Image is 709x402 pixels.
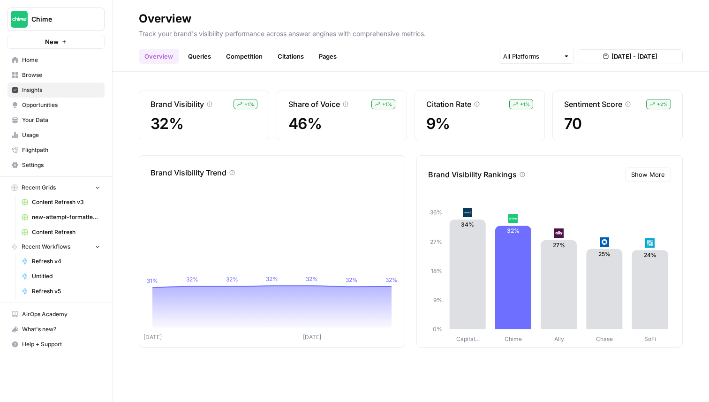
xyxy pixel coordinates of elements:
span: Refresh v5 [32,287,100,296]
tspan: 18% [431,267,442,274]
span: 32% [151,115,257,132]
button: Workspace: Chime [8,8,105,31]
p: Track your brand's visibility performance across answer engines with comprehensive metrics. [139,26,683,38]
a: Home [8,53,105,68]
p: Brand Visibility Trend [151,167,226,178]
span: Content Refresh [32,228,100,236]
a: Citations [272,49,309,64]
button: Show More [625,167,671,182]
div: What's new? [8,322,104,336]
tspan: Chime [505,335,522,342]
button: Recent Grids [8,181,105,195]
div: Overview [139,11,191,26]
span: Content Refresh v3 [32,198,100,206]
a: Pages [313,49,342,64]
tspan: Ally [554,335,564,342]
p: Sentiment Score [564,99,622,110]
tspan: 0% [433,326,442,333]
a: Queries [182,49,217,64]
a: Browse [8,68,105,83]
tspan: [DATE] [303,334,321,341]
span: Usage [22,131,100,139]
span: + 1 % [244,100,254,108]
span: Insights [22,86,100,94]
span: Home [22,56,100,64]
tspan: [DATE] [143,334,162,341]
p: Citation Rate [426,99,471,110]
span: Browse [22,71,100,79]
tspan: 36% [430,209,442,216]
a: Competition [220,49,268,64]
span: [DATE] - [DATE] [611,52,657,61]
button: Recent Workflows [8,240,105,254]
span: New [45,37,59,46]
tspan: SoFi [644,335,656,342]
tspan: 32% [266,275,278,282]
span: + 2 % [657,100,668,108]
text: 25% [598,250,611,258]
text: 32% [507,227,520,234]
tspan: 32% [385,276,398,283]
a: Flightpath [8,143,105,158]
span: Untitled [32,272,100,281]
span: Flightpath [22,146,100,154]
span: 46% [288,115,395,132]
button: What's new? [8,322,105,337]
span: Help + Support [22,340,100,349]
text: 27% [553,242,565,249]
img: mhv33baw7plipcpp00rsngv1nu95 [508,214,518,223]
span: Refresh v4 [32,257,100,265]
a: AirOps Academy [8,307,105,322]
a: Insights [8,83,105,98]
a: Content Refresh [17,225,105,240]
tspan: 32% [346,276,358,283]
tspan: 32% [186,276,198,283]
span: AirOps Academy [22,310,100,319]
text: 34% [461,221,474,228]
button: [DATE] - [DATE] [578,49,683,63]
span: Your Data [22,116,100,124]
span: 70 [564,115,671,132]
a: Untitled [17,269,105,284]
a: Settings [8,158,105,173]
img: Chime Logo [11,11,28,28]
a: Usage [8,128,105,143]
a: new-attempt-formatted.csv [17,210,105,225]
tspan: 32% [226,276,238,283]
img: 055fm6kq8b5qbl7l3b1dn18gw8jg [463,208,472,217]
p: Share of Voice [288,99,340,110]
span: 9% [426,115,533,132]
img: 3vibx1q1sudvcbtbvr0vc6shfgz6 [645,238,655,248]
a: Overview [139,49,179,64]
img: 6kpiqdjyeze6p7sw4gv76b3s6kbq [554,228,564,238]
a: Refresh v4 [17,254,105,269]
span: Chime [31,15,88,24]
span: Recent Workflows [22,243,70,251]
a: Content Refresh v3 [17,195,105,210]
input: All Platforms [503,52,559,61]
tspan: 32% [306,275,318,282]
tspan: Capital… [456,335,480,342]
tspan: 27% [430,238,442,245]
tspan: 9% [433,296,442,303]
span: Show More [631,170,665,179]
a: Opportunities [8,98,105,113]
span: Recent Grids [22,183,56,192]
text: 24% [644,251,656,258]
tspan: 31% [147,277,158,284]
a: Refresh v5 [17,284,105,299]
span: Settings [22,161,100,169]
span: Opportunities [22,101,100,109]
p: Brand Visibility [151,99,204,110]
span: + 1 % [382,100,392,108]
span: + 1 % [520,100,530,108]
span: new-attempt-formatted.csv [32,213,100,221]
a: Your Data [8,113,105,128]
tspan: Chase [596,335,613,342]
img: coj8e531q0s3ia02g5lp8nelrgng [600,237,609,247]
p: Brand Visibility Rankings [428,169,517,180]
button: Help + Support [8,337,105,352]
button: New [8,35,105,49]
